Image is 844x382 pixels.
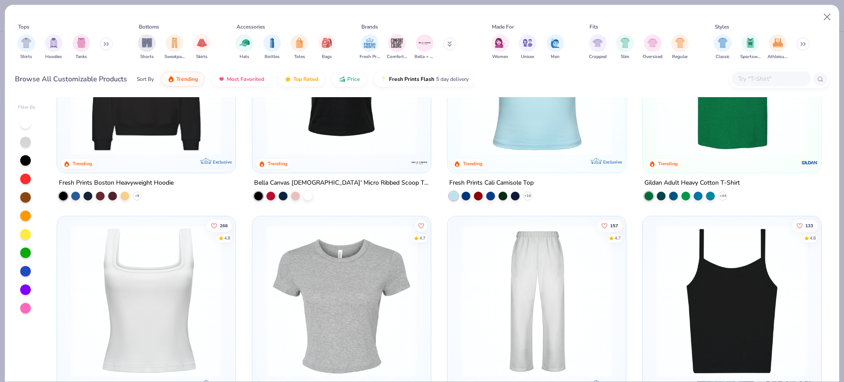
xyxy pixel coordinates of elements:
img: Men Image [550,38,560,48]
span: 266 [220,223,228,228]
button: filter button [616,34,634,60]
button: filter button [643,34,662,60]
img: Oversized Image [648,38,658,48]
img: Bottles Image [267,38,277,48]
button: Like [207,219,233,232]
div: 4.8 [225,235,231,241]
img: Skirts Image [197,38,207,48]
button: Trending [161,72,204,87]
div: Styles [715,23,729,31]
span: Exclusive [213,159,232,164]
div: filter for Skirts [193,34,211,60]
button: filter button [740,34,760,60]
button: Like [597,219,622,232]
div: filter for Hats [236,34,253,60]
div: filter for Totes [291,34,308,60]
span: Oversized [643,54,662,60]
img: aa15adeb-cc10-480b-b531-6e6e449d5067 [261,225,422,377]
img: df5250ff-6f61-4206-a12c-24931b20f13c [456,225,617,377]
div: filter for Regular [671,34,689,60]
div: filter for Unisex [519,34,536,60]
span: 5 day delivery [436,74,469,84]
span: Sportswear [740,54,760,60]
button: filter button [714,34,731,60]
div: filter for Hoodies [45,34,62,60]
button: filter button [491,34,509,60]
div: Fits [589,23,598,31]
div: Fresh Prints Cali Camisole Top [449,177,534,188]
div: filter for Bella + Canvas [415,34,435,60]
button: filter button [318,34,336,60]
img: Bella + Canvas Image [418,36,431,50]
span: 133 [805,223,813,228]
button: Close [819,9,836,25]
img: cab69ba6-afd8-400d-8e2e-70f011a551d3 [617,225,778,377]
img: TopRated.gif [284,76,291,83]
img: Unisex Image [523,38,533,48]
span: Fresh Prints Flash [389,76,434,83]
div: Bella Canvas [DEMOGRAPHIC_DATA]' Micro Ribbed Scoop Tank [254,177,429,188]
button: Like [792,219,818,232]
button: filter button [138,34,156,60]
span: Shorts [140,54,154,60]
img: Hats Image [240,38,250,48]
button: Like [415,219,427,232]
button: filter button [18,34,35,60]
img: 61d0f7fa-d448-414b-acbf-5d07f88334cb [617,3,778,155]
img: Totes Image [295,38,304,48]
button: filter button [263,34,281,60]
button: filter button [193,34,211,60]
span: Top Rated [293,76,318,83]
span: Hats [240,54,249,60]
button: filter button [768,34,788,60]
img: Sweatpants Image [170,38,179,48]
button: Top Rated [278,72,325,87]
img: 8af284bf-0d00-45ea-9003-ce4b9a3194ad [261,3,422,155]
div: Bottoms [139,23,159,31]
div: filter for Shirts [18,34,35,60]
div: filter for Classic [714,34,731,60]
span: Hoodies [45,54,62,60]
img: Regular Image [675,38,685,48]
img: Slim Image [620,38,630,48]
span: Totes [294,54,305,60]
button: filter button [45,34,62,60]
img: a25d9891-da96-49f3-a35e-76288174bf3a [456,3,617,155]
button: filter button [546,34,564,60]
img: trending.gif [167,76,175,83]
div: filter for Sweatpants [164,34,185,60]
button: filter button [387,34,407,60]
span: Slim [621,54,629,60]
img: Tanks Image [76,38,86,48]
button: Price [332,72,367,87]
button: filter button [164,34,185,60]
div: Accessories [236,23,265,31]
button: filter button [415,34,435,60]
img: 28425ec1-0436-412d-a053-7d6557a5cd09 [422,225,583,377]
img: cbf11e79-2adf-4c6b-b19e-3da42613dd1b [651,225,812,377]
span: Sweatpants [164,54,185,60]
img: Athleisure Image [773,38,783,48]
img: Bella + Canvas logo [411,153,428,171]
div: filter for Slim [616,34,634,60]
span: Tanks [76,54,87,60]
img: Shorts Image [142,38,152,48]
div: Gildan Adult Heavy Cotton T-Shirt [644,177,740,188]
button: filter button [291,34,308,60]
span: Classic [716,54,730,60]
div: Filter By [18,104,36,111]
div: Fresh Prints Boston Heavyweight Hoodie [59,177,174,188]
div: 4.7 [615,235,621,241]
span: Exclusive [603,159,622,164]
img: Cropped Image [593,38,603,48]
img: Gildan logo [800,153,818,171]
img: 91acfc32-fd48-4d6b-bdad-a4c1a30ac3fc [66,3,227,155]
img: db319196-8705-402d-8b46-62aaa07ed94f [651,3,812,155]
button: filter button [236,34,253,60]
div: filter for Sportswear [740,34,760,60]
button: Fresh Prints Flash5 day delivery [374,72,475,87]
span: + 9 [135,193,139,198]
span: Fresh Prints [360,54,380,60]
div: filter for Athleisure [768,34,788,60]
img: Fresh Prints Image [363,36,376,50]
